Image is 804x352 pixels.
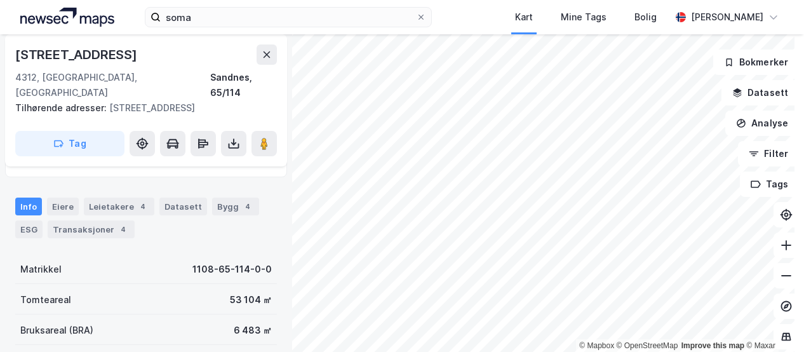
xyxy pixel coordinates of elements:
button: Analyse [725,111,799,136]
a: Mapbox [579,341,614,350]
input: Søk på adresse, matrikkel, gårdeiere, leietakere eller personer [161,8,416,27]
div: 1108-65-114-0-0 [192,262,272,277]
div: Datasett [159,198,207,215]
div: Sandnes, 65/114 [210,70,277,100]
div: Kart [515,10,533,25]
div: 4 [117,223,130,236]
div: Kontrollprogram for chat [740,291,804,352]
div: [STREET_ADDRESS] [15,100,267,116]
div: [PERSON_NAME] [691,10,763,25]
div: 4 [241,200,254,213]
img: logo.a4113a55bc3d86da70a041830d287a7e.svg [20,8,114,27]
div: Eiere [47,198,79,215]
div: Leietakere [84,198,154,215]
a: OpenStreetMap [617,341,678,350]
div: Tomteareal [20,292,71,308]
div: 4312, [GEOGRAPHIC_DATA], [GEOGRAPHIC_DATA] [15,70,210,100]
div: Info [15,198,42,215]
button: Filter [738,141,799,166]
button: Tags [740,172,799,197]
iframe: Chat Widget [740,291,804,352]
button: Datasett [721,80,799,105]
div: 4 [137,200,149,213]
div: [STREET_ADDRESS] [15,44,140,65]
div: Matrikkel [20,262,62,277]
div: 6 483 ㎡ [234,323,272,338]
div: ESG [15,220,43,238]
div: Bruksareal (BRA) [20,323,93,338]
button: Tag [15,131,124,156]
div: Mine Tags [561,10,606,25]
div: Bygg [212,198,259,215]
div: Bolig [634,10,657,25]
a: Improve this map [681,341,744,350]
div: 53 104 ㎡ [230,292,272,308]
span: Tilhørende adresser: [15,102,109,113]
div: Transaksjoner [48,220,135,238]
button: Bokmerker [713,50,799,75]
